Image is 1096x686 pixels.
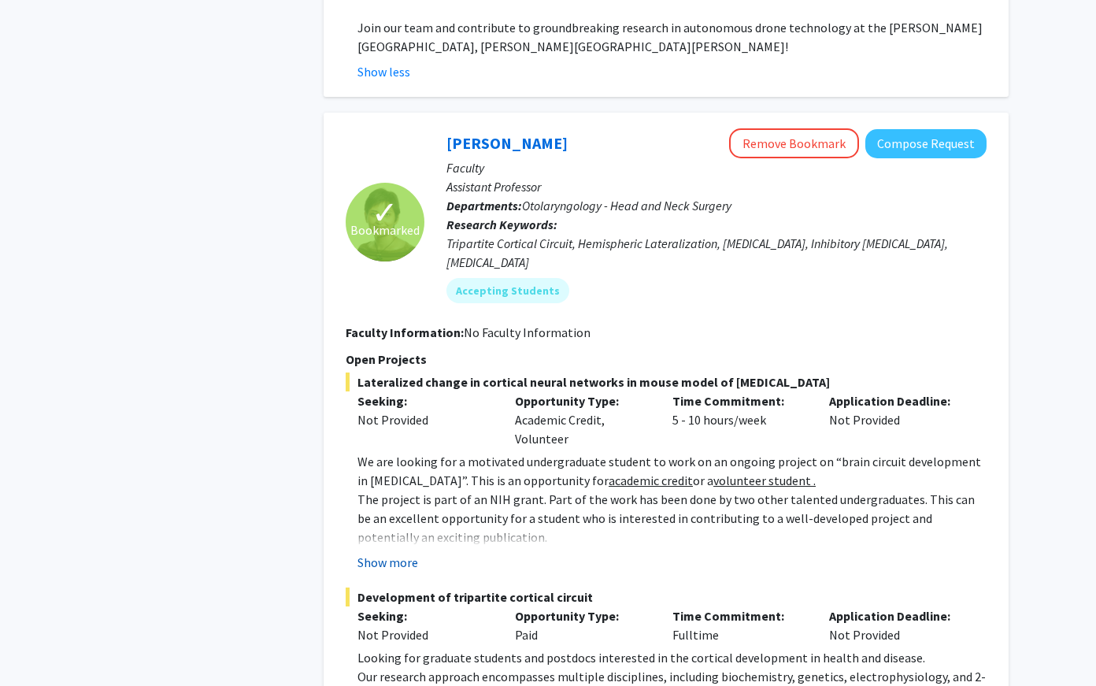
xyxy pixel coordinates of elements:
p: Seeking: [357,606,491,625]
u: volunteer student . [713,473,816,488]
div: Tripartite Cortical Circuit, Hemispheric Lateralization, [MEDICAL_DATA], Inhibitory [MEDICAL_DATA... [446,234,987,272]
div: Not Provided [357,625,491,644]
p: Faculty [446,158,987,177]
mat-chip: Accepting Students [446,278,569,303]
button: Show more [357,553,418,572]
span: Otolaryngology - Head and Neck Surgery [522,198,731,213]
p: Open Projects [346,350,987,369]
b: Research Keywords: [446,217,557,232]
div: 5 - 10 hours/week [661,391,818,448]
p: Join our team and contribute to groundbreaking research in autonomous drone technology at the [PE... [357,18,987,56]
div: Not Provided [817,606,975,644]
p: The project is part of an NIH grant. Part of the work has been done by two other talented undergr... [357,490,987,547]
button: Compose Request to Tara Deemyad [865,129,987,158]
div: Not Provided [817,391,975,448]
div: Fulltime [661,606,818,644]
div: Not Provided [357,410,491,429]
span: Lateralized change in cortical neural networks in mouse model of [MEDICAL_DATA] [346,373,987,391]
p: Seeking: [357,391,491,410]
span: ✓ [372,205,398,221]
button: Remove Bookmark [729,128,859,158]
p: Application Deadline: [829,606,963,625]
b: Faculty Information: [346,324,464,340]
a: [PERSON_NAME] [446,133,568,153]
div: Paid [503,606,661,644]
span: No Faculty Information [464,324,591,340]
p: Time Commitment: [672,391,806,410]
p: Looking for graduate students and postdocs interested in the cortical development in health and d... [357,648,987,667]
u: academic credit [609,473,693,488]
b: Departments: [446,198,522,213]
span: Bookmarked [350,221,420,239]
p: Opportunity Type: [515,606,649,625]
iframe: Chat [12,615,67,674]
p: We are looking for a motivated undergraduate student to work on an ongoing project on “brain circ... [357,452,987,490]
span: Development of tripartite cortical circuit [346,588,987,606]
button: Show less [357,62,410,81]
p: Opportunity Type: [515,391,649,410]
p: Application Deadline: [829,391,963,410]
div: Academic Credit, Volunteer [503,391,661,448]
p: Time Commitment: [672,606,806,625]
p: Assistant Professor [446,177,987,196]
